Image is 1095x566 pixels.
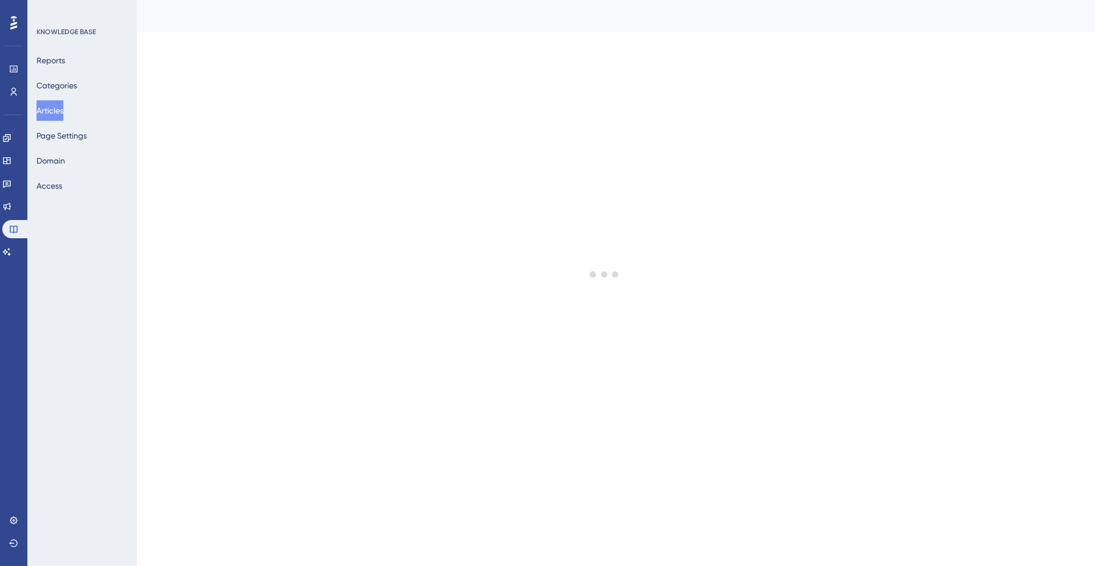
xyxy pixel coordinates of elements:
[36,176,62,196] button: Access
[36,75,77,96] button: Categories
[36,50,65,71] button: Reports
[36,27,96,36] div: KNOWLEDGE BASE
[36,150,65,171] button: Domain
[36,125,87,146] button: Page Settings
[36,100,63,121] button: Articles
